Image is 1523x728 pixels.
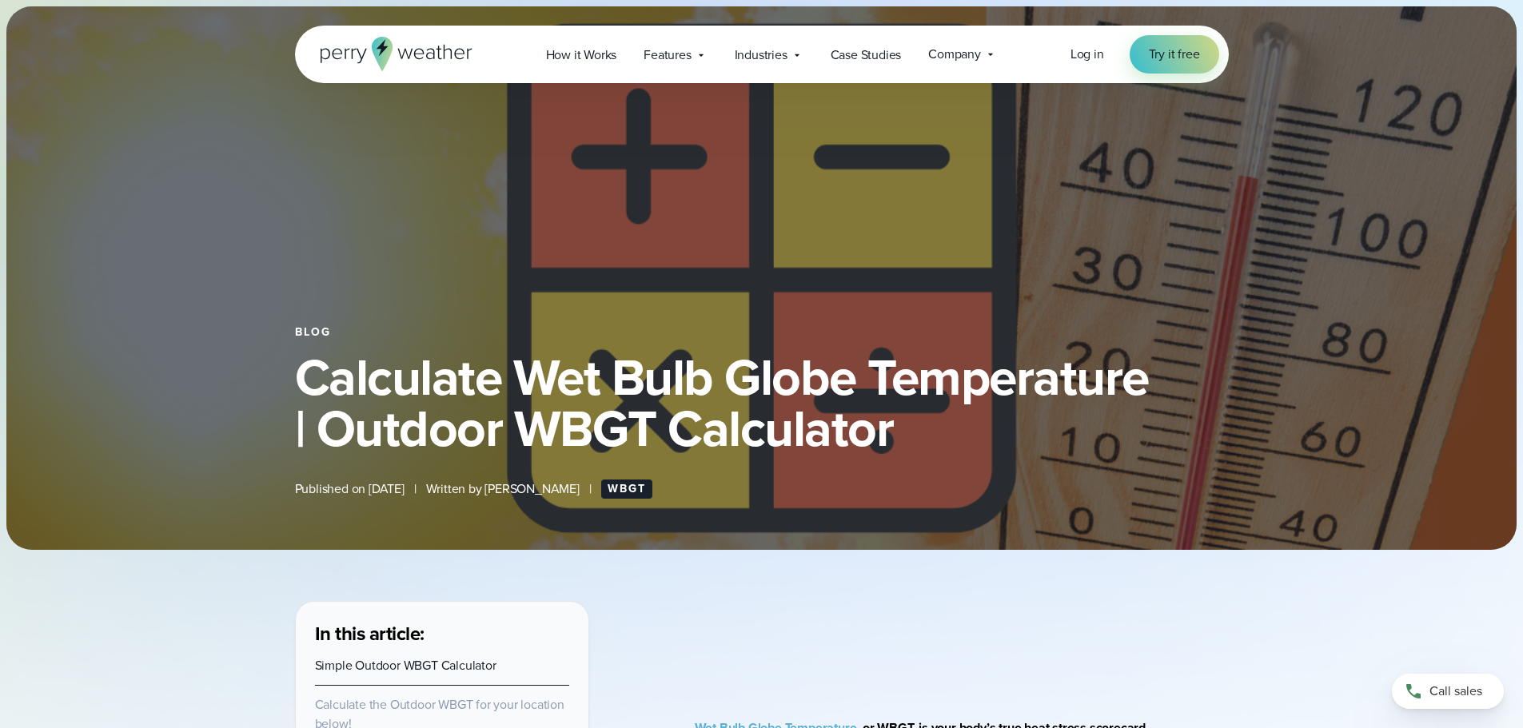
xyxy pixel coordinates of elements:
a: WBGT [601,479,652,499]
a: Call sales [1392,674,1504,709]
h1: Calculate Wet Bulb Globe Temperature | Outdoor WBGT Calculator [295,352,1229,454]
div: Blog [295,326,1229,339]
span: Industries [735,46,787,65]
span: | [589,479,592,499]
span: Company [928,45,981,64]
a: Try it free [1130,35,1219,74]
span: | [414,479,417,499]
a: Simple Outdoor WBGT Calculator [315,656,496,674]
span: How it Works [546,46,617,65]
a: Case Studies [817,38,915,71]
span: Call sales [1429,682,1482,701]
a: Log in [1070,45,1104,64]
span: Try it free [1149,45,1200,64]
span: Published on [DATE] [295,479,405,499]
span: Written by [PERSON_NAME] [426,479,580,499]
span: Features [644,46,691,65]
h3: In this article: [315,621,569,646]
span: Case Studies [831,46,902,65]
iframe: WBGT Explained: Listen as we break down all you need to know about WBGT Video [741,601,1182,667]
span: Log in [1070,45,1104,63]
a: How it Works [532,38,631,71]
